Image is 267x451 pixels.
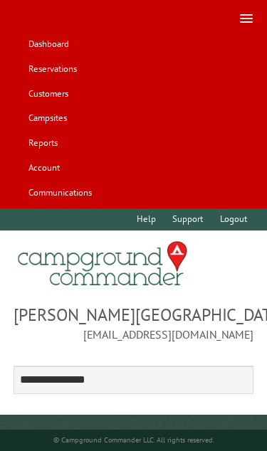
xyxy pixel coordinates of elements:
[53,435,214,445] small: © Campground Commander LLC. All rights reserved.
[130,208,163,230] a: Help
[21,83,75,105] a: Customers
[14,303,254,343] span: [PERSON_NAME][GEOGRAPHIC_DATA] [EMAIL_ADDRESS][DOMAIN_NAME]
[21,107,73,129] a: Campsites
[21,33,75,55] a: Dashboard
[166,208,210,230] a: Support
[21,58,83,80] a: Reservations
[21,132,64,154] a: Reports
[213,208,253,230] a: Logout
[14,236,192,292] img: Campground Commander
[21,181,98,203] a: Communications
[21,156,66,179] a: Account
